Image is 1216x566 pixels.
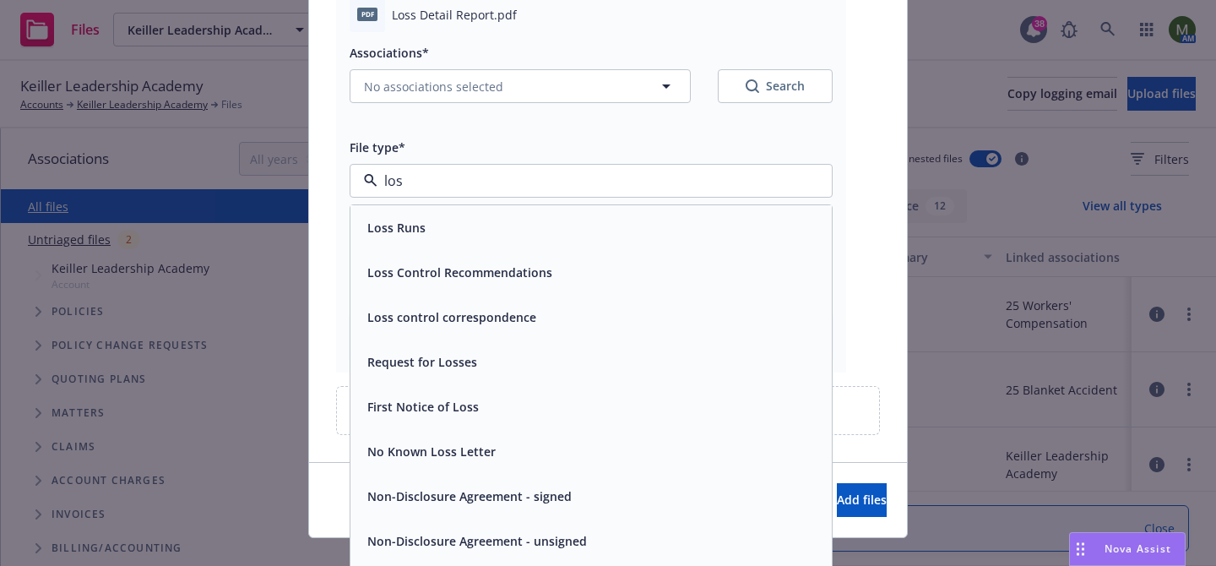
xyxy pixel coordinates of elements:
svg: Search [746,79,759,93]
button: Add files [837,483,887,517]
span: No associations selected [364,78,503,95]
button: No associations selected [350,69,691,103]
span: Nova Assist [1105,542,1171,556]
div: Upload new files [336,386,880,435]
button: Non-Disclosure Agreement - unsigned [367,532,587,550]
div: Drag to move [1070,533,1091,565]
input: Filter by keyword [377,171,798,191]
button: Non-Disclosure Agreement - signed [367,487,572,505]
button: Loss Control Recommendations [367,264,552,281]
span: Associations* [350,45,429,61]
button: First Notice of Loss [367,398,479,416]
button: Nova Assist [1069,532,1186,566]
span: Add files [837,492,887,508]
button: No Known Loss Letter [367,443,496,460]
button: SearchSearch [718,69,833,103]
span: Loss Detail Report.pdf [392,6,517,24]
span: File type* [350,139,405,155]
div: Search [746,78,805,95]
button: Loss Runs [367,219,426,237]
span: pdf [357,8,377,20]
button: Loss control correspondence [367,308,536,326]
button: Request for Losses [367,353,477,371]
